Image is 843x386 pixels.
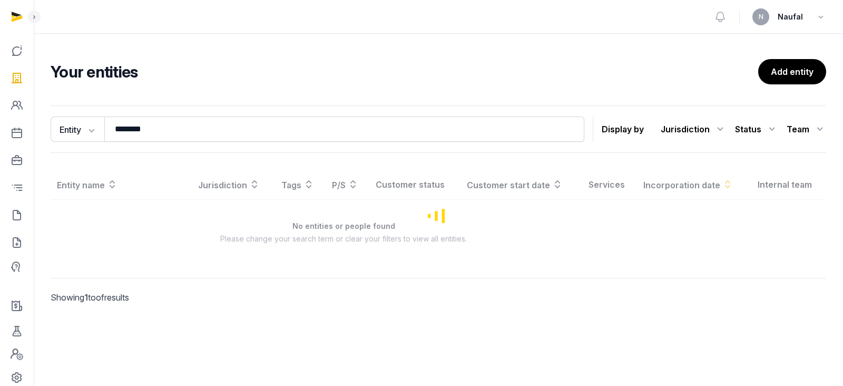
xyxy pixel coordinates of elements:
[51,170,826,261] div: Loading
[752,8,769,25] button: N
[787,121,826,138] div: Team
[778,11,803,23] span: Naufal
[84,292,88,303] span: 1
[661,121,727,138] div: Jurisdiction
[602,121,644,138] p: Display by
[51,278,232,316] p: Showing to of results
[758,59,826,84] a: Add entity
[51,62,758,81] h2: Your entities
[759,14,763,20] span: N
[51,117,104,142] button: Entity
[735,121,778,138] div: Status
